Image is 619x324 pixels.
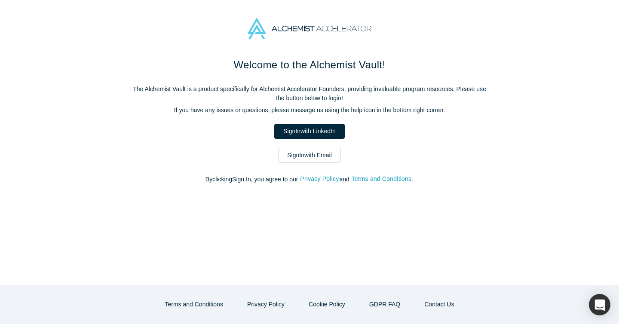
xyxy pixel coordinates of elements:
[238,297,294,312] button: Privacy Policy
[360,297,409,312] a: GDPR FAQ
[156,297,232,312] button: Terms and Conditions
[248,18,371,39] img: Alchemist Accelerator Logo
[129,57,490,73] h1: Welcome to the Alchemist Vault!
[129,175,490,184] p: By clicking Sign In , you agree to our and .
[300,297,354,312] button: Cookie Policy
[274,124,344,139] a: SignInwith LinkedIn
[300,174,339,184] button: Privacy Policy
[278,148,341,163] a: SignInwith Email
[129,106,490,115] p: If you have any issues or questions, please message us using the help icon in the bottom right co...
[129,85,490,103] p: The Alchemist Vault is a product specifically for Alchemist Accelerator Founders, providing inval...
[415,297,463,312] button: Contact Us
[351,174,412,184] button: Terms and Conditions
